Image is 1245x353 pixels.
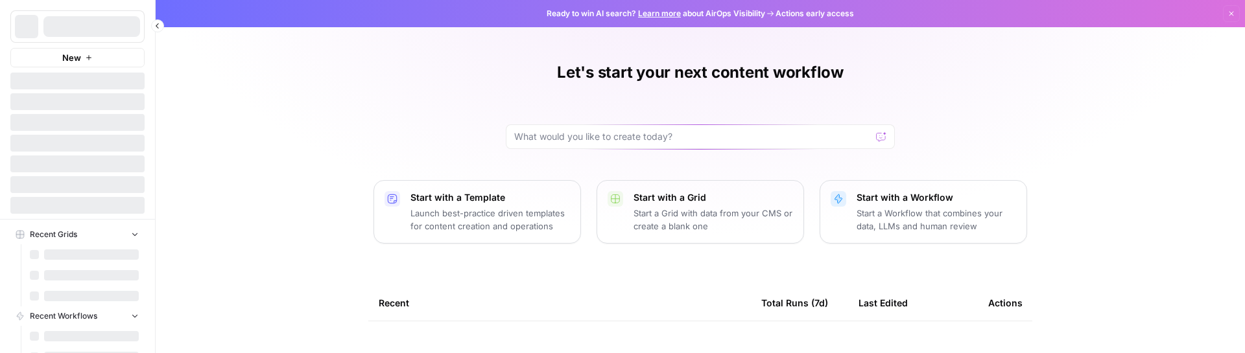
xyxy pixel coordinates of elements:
p: Start with a Template [410,191,570,204]
div: Actions [988,285,1023,321]
button: Recent Grids [10,225,145,244]
p: Start with a Grid [634,191,793,204]
span: Recent Grids [30,229,77,240]
span: Recent Workflows [30,310,97,322]
p: Launch best-practice driven templates for content creation and operations [410,207,570,233]
p: Start with a Workflow [857,191,1016,204]
button: Start with a WorkflowStart a Workflow that combines your data, LLMs and human review [820,180,1027,244]
div: Total Runs (7d) [761,285,828,321]
a: Learn more [638,8,681,18]
span: New [62,51,81,64]
span: Ready to win AI search? about AirOps Visibility [547,8,765,19]
span: Actions early access [776,8,854,19]
input: What would you like to create today? [514,130,871,143]
button: Start with a GridStart a Grid with data from your CMS or create a blank one [597,180,804,244]
button: Recent Workflows [10,306,145,326]
div: Recent [379,285,741,321]
p: Start a Grid with data from your CMS or create a blank one [634,207,793,233]
h1: Let's start your next content workflow [557,62,844,83]
div: Last Edited [859,285,908,321]
button: New [10,48,145,67]
p: Start a Workflow that combines your data, LLMs and human review [857,207,1016,233]
button: Start with a TemplateLaunch best-practice driven templates for content creation and operations [373,180,581,244]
